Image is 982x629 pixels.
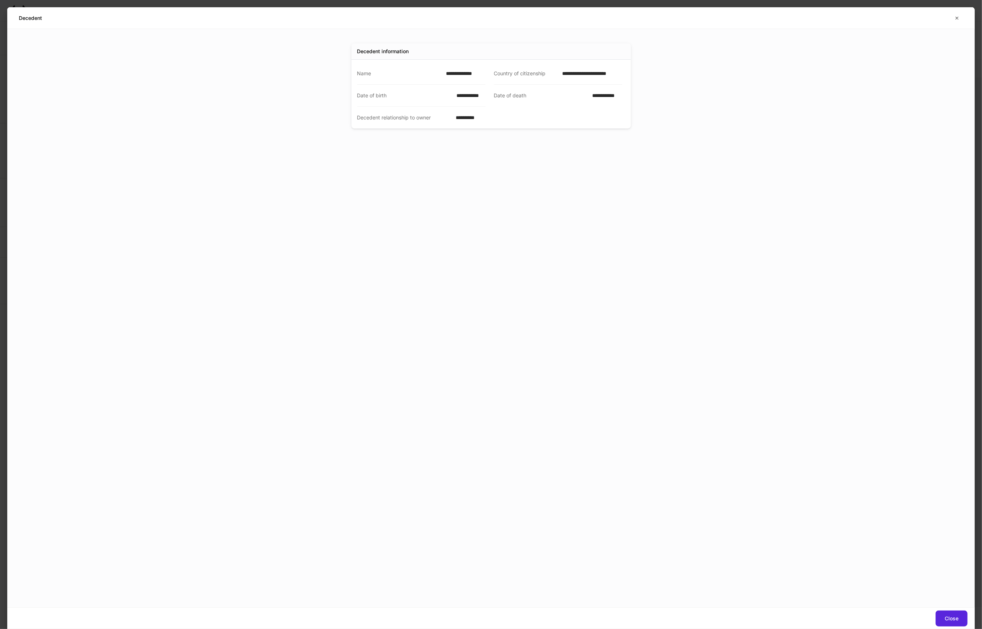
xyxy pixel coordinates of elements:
[357,92,452,99] div: Date of birth
[494,92,588,100] div: Date of death
[936,611,968,626] button: Close
[945,616,958,621] div: Close
[357,48,409,55] div: Decedent information
[494,70,558,77] div: Country of citizenship
[357,70,442,77] div: Name
[19,14,42,22] h5: Decedent
[357,114,451,121] div: Decedent relationship to owner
